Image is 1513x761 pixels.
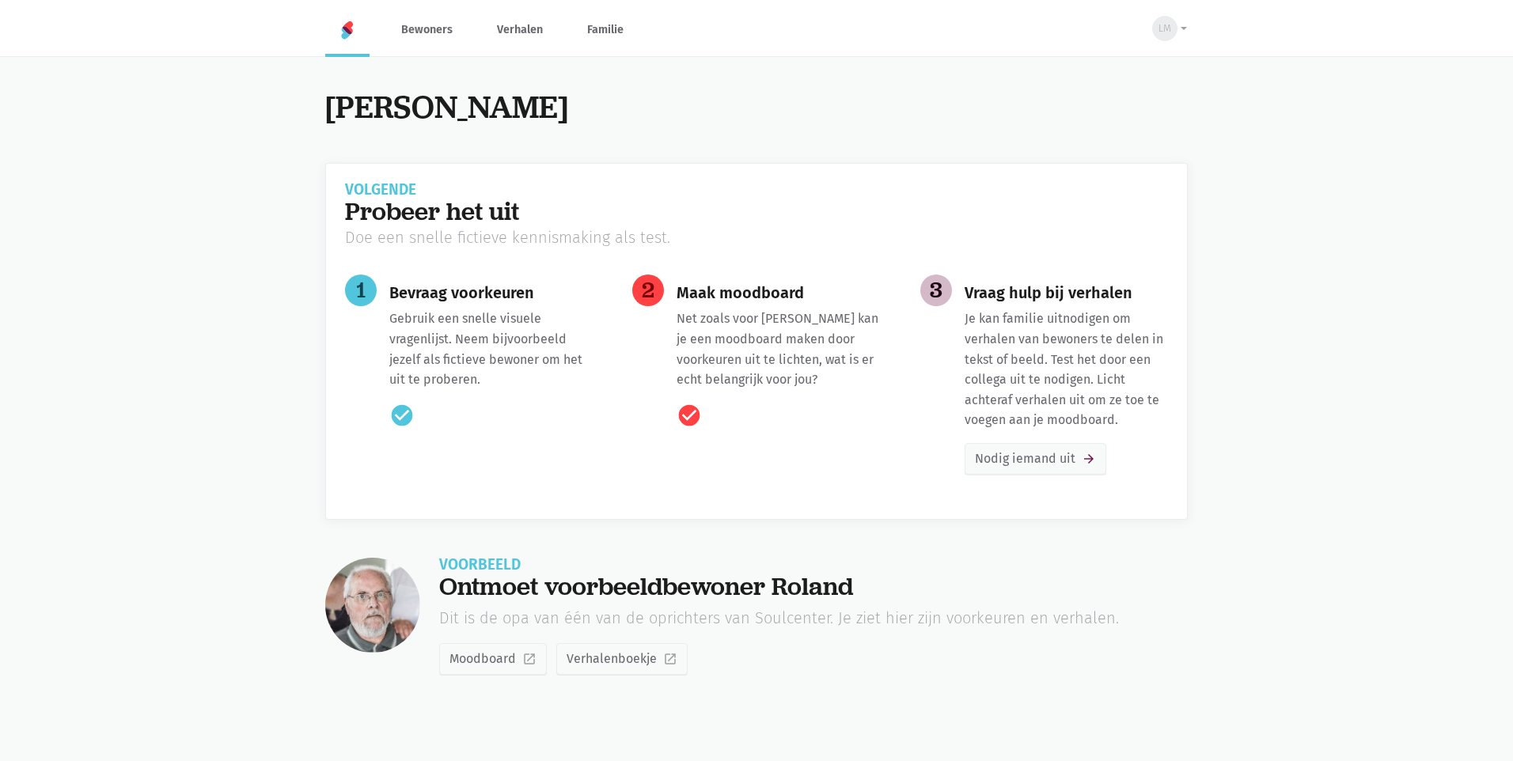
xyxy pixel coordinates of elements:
[389,278,593,302] h5: Bevraag voorkeuren
[325,558,420,653] img: Roland
[439,572,1188,601] div: Ontmoet voorbeeldbewoner Roland
[484,3,556,56] a: Verhalen
[574,3,636,56] a: Familie
[556,643,688,675] a: Verhalenboekjeopen_in_new
[677,309,880,389] p: Net zoals voor [PERSON_NAME] kan je een moodboard maken door voorkeuren uit te lichten, wat is er...
[338,21,357,40] img: Home
[439,607,1188,630] p: Dit is de opa van één van de oprichters van Soulcenter. Je ziet hier zijn voorkeuren en verhalen.
[1158,21,1171,36] span: LM
[325,89,1188,125] div: [PERSON_NAME]
[663,652,677,666] i: open_in_new
[439,643,547,675] a: Moodboardopen_in_new
[389,403,415,428] i: check_circle
[345,274,377,306] div: 1
[439,558,1188,572] div: Voorbeeld
[1082,452,1096,466] i: arrow_forward
[965,278,1168,302] h5: Vraag hulp bij verhalen
[965,309,1168,430] p: Je kan familie uitnodigen om verhalen van bewoners te delen in tekst of beeld. Test het door een ...
[345,183,1168,197] div: Volgende
[345,226,1168,250] p: Doe een snelle fictieve kennismaking als test.
[965,443,1106,475] a: Nodig iemand uitarrow_forward
[677,403,702,428] i: check_circle
[1142,10,1188,47] button: LM
[345,197,1168,226] div: Probeer het uit
[920,274,952,306] div: 3
[677,278,880,302] h5: Maak moodboard
[522,652,537,666] i: open_in_new
[632,274,664,306] div: 2
[389,309,593,389] p: Gebruik een snelle visuele vragenlijst. Neem bijvoorbeeld jezelf als fictieve bewoner om het uit ...
[389,3,465,56] a: Bewoners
